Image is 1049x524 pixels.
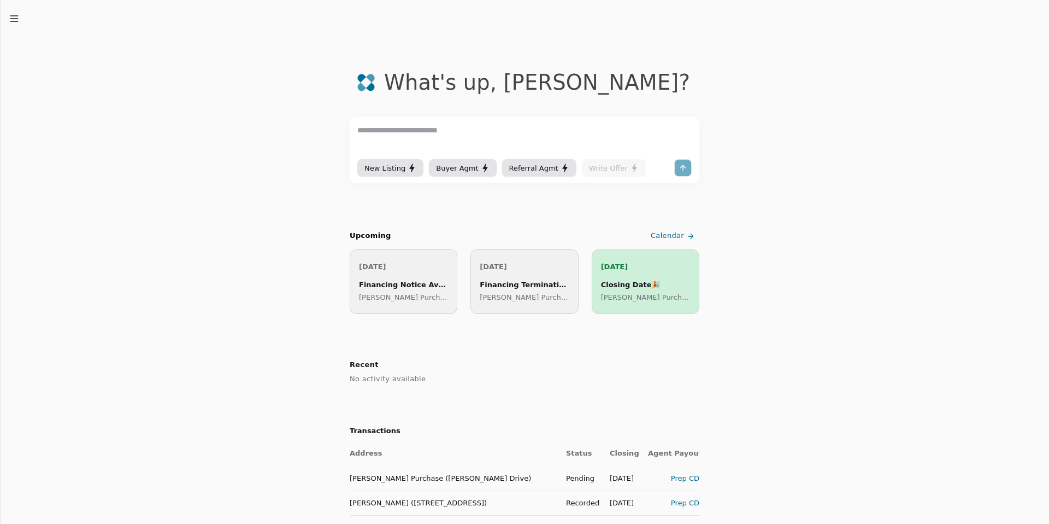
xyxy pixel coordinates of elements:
[359,261,448,272] p: [DATE]
[592,249,699,314] a: [DATE]Closing Date🎉[PERSON_NAME] Purchase ([PERSON_NAME] Drive)
[350,426,699,437] h2: Transactions
[480,279,569,290] div: Financing Termination Deadline
[429,159,496,177] button: Buyer Agmt
[350,441,557,466] th: Address
[364,162,416,174] div: New Listing
[557,466,601,491] td: Pending
[601,491,639,515] td: [DATE]
[350,372,699,386] div: No activity available
[480,261,569,272] p: [DATE]
[350,358,699,372] h2: Recent
[350,249,457,314] a: [DATE]Financing Notice Available[PERSON_NAME] Purchase ([PERSON_NAME] Drive)
[509,162,558,174] span: Referral Agmt
[601,466,639,491] td: [DATE]
[502,159,576,177] button: Referral Agmt
[436,162,478,174] span: Buyer Agmt
[359,279,448,290] div: Financing Notice Available
[357,159,423,177] button: New Listing
[648,473,699,484] div: Prep CD
[601,292,690,303] p: [PERSON_NAME] Purchase ([PERSON_NAME] Drive)
[359,292,448,303] p: [PERSON_NAME] Purchase ([PERSON_NAME] Drive)
[384,70,690,95] div: What's up , [PERSON_NAME] ?
[601,441,639,466] th: Closing
[639,441,699,466] th: Agent Payout
[557,441,601,466] th: Status
[480,292,569,303] p: [PERSON_NAME] Purchase ([PERSON_NAME] Drive)
[350,230,391,242] h2: Upcoming
[651,230,684,242] span: Calendar
[357,73,375,92] img: logo
[649,227,699,245] a: Calendar
[350,491,557,515] td: [PERSON_NAME] ([STREET_ADDRESS])
[648,497,699,509] div: Prep CD
[557,491,601,515] td: Recorded
[350,466,557,491] td: [PERSON_NAME] Purchase ([PERSON_NAME] Drive)
[601,261,690,272] p: [DATE]
[470,249,578,314] a: [DATE]Financing Termination Deadline[PERSON_NAME] Purchase ([PERSON_NAME] Drive)
[601,279,690,290] div: Closing Date 🎉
